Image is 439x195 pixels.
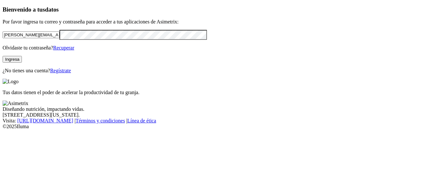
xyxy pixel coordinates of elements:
div: [STREET_ADDRESS][US_STATE]. [3,112,436,118]
div: © 2025 Iluma [3,124,436,129]
p: ¿No tienes una cuenta? [3,68,436,74]
a: [URL][DOMAIN_NAME] [17,118,73,123]
p: Por favor ingresa tu correo y contraseña para acceder a tus aplicaciones de Asimetrix: [3,19,436,25]
a: Línea de ética [127,118,156,123]
input: Tu correo [3,31,59,38]
p: Tus datos tienen el poder de acelerar la productividad de tu granja. [3,90,436,95]
span: datos [45,6,59,13]
button: Ingresa [3,56,22,63]
a: Términos y condiciones [76,118,125,123]
p: Olvidaste tu contraseña? [3,45,436,51]
div: Diseñando nutrición, impactando vidas. [3,106,436,112]
img: Logo [3,79,19,84]
h3: Bienvenido a tus [3,6,436,13]
div: Visita : | | [3,118,436,124]
a: Recuperar [53,45,74,50]
a: Regístrate [50,68,71,73]
img: Asimetrix [3,101,28,106]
